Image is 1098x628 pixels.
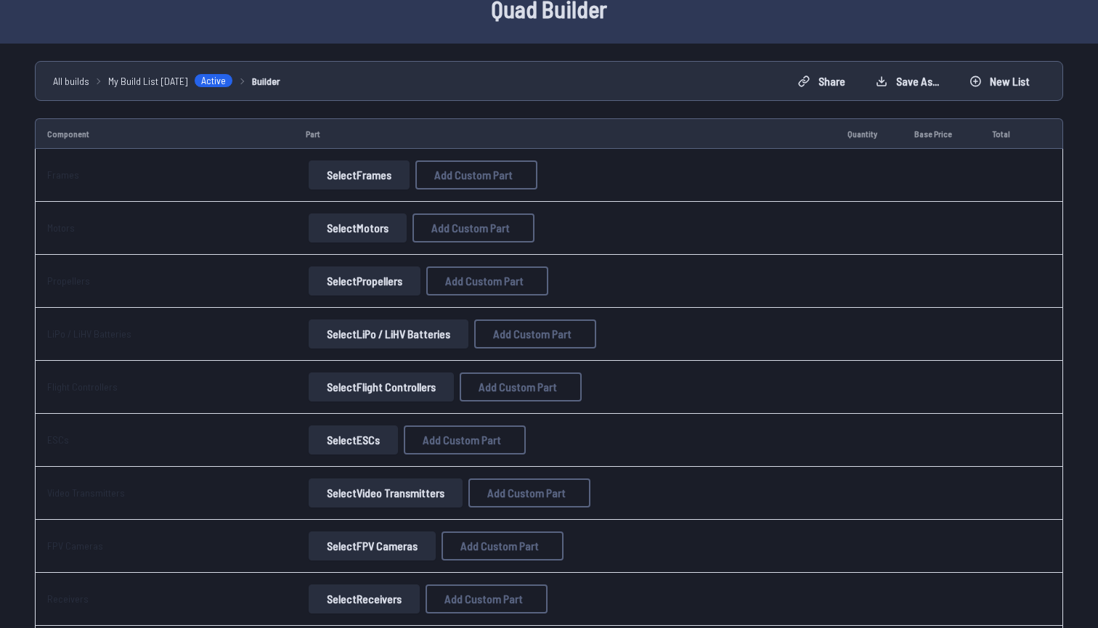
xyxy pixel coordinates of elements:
span: Add Custom Part [423,434,501,446]
td: Quantity [836,118,903,149]
button: Add Custom Part [415,160,537,189]
a: ESCs [47,433,69,446]
a: LiPo / LiHV Batteries [47,327,131,340]
button: Add Custom Part [460,372,582,401]
td: Component [35,118,294,149]
button: Share [786,70,858,93]
button: Add Custom Part [442,531,564,560]
a: SelectVideo Transmitters [306,478,465,507]
a: SelectFPV Cameras [306,531,439,560]
button: SelectESCs [309,425,398,454]
span: Add Custom Part [487,487,566,499]
button: SelectReceivers [309,584,420,613]
a: All builds [53,73,89,89]
button: SelectVideo Transmitters [309,478,463,507]
button: New List [957,70,1042,93]
a: SelectFrames [306,160,412,189]
button: Save as... [863,70,951,93]
span: My Build List [DATE] [108,73,188,89]
a: SelectMotors [306,213,410,242]
a: SelectPropellers [306,266,423,295]
span: Add Custom Part [460,540,539,552]
span: Add Custom Part [434,169,513,181]
button: SelectMotors [309,213,407,242]
a: My Build List [DATE]Active [108,73,233,89]
a: SelectFlight Controllers [306,372,457,401]
span: Add Custom Part [445,275,524,287]
button: Add Custom Part [404,425,526,454]
button: SelectFPV Cameras [309,531,436,560]
a: FPV Cameras [47,539,103,552]
a: SelectReceivers [306,584,423,613]
td: Part [294,118,835,149]
button: Add Custom Part [474,319,596,348]
a: Frames [47,168,79,181]
a: Receivers [47,592,89,605]
a: Motors [47,221,75,234]
td: Total [980,118,1033,149]
span: Add Custom Part [444,593,523,605]
a: Video Transmitters [47,486,125,499]
button: Add Custom Part [426,266,548,295]
a: SelectLiPo / LiHV Batteries [306,319,471,348]
button: SelectFlight Controllers [309,372,454,401]
span: Active [194,73,233,88]
span: Add Custom Part [493,328,572,340]
td: Base Price [903,118,980,149]
button: SelectPropellers [309,266,420,295]
a: Propellers [47,274,90,287]
a: Flight Controllers [47,380,118,393]
a: Builder [252,73,280,89]
button: Add Custom Part [426,584,548,613]
span: Add Custom Part [431,222,510,234]
a: SelectESCs [306,425,401,454]
button: Add Custom Part [468,478,590,507]
button: SelectLiPo / LiHV Batteries [309,319,468,348]
button: SelectFrames [309,160,410,189]
button: Add Custom Part [412,213,534,242]
span: Add Custom Part [479,381,557,393]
